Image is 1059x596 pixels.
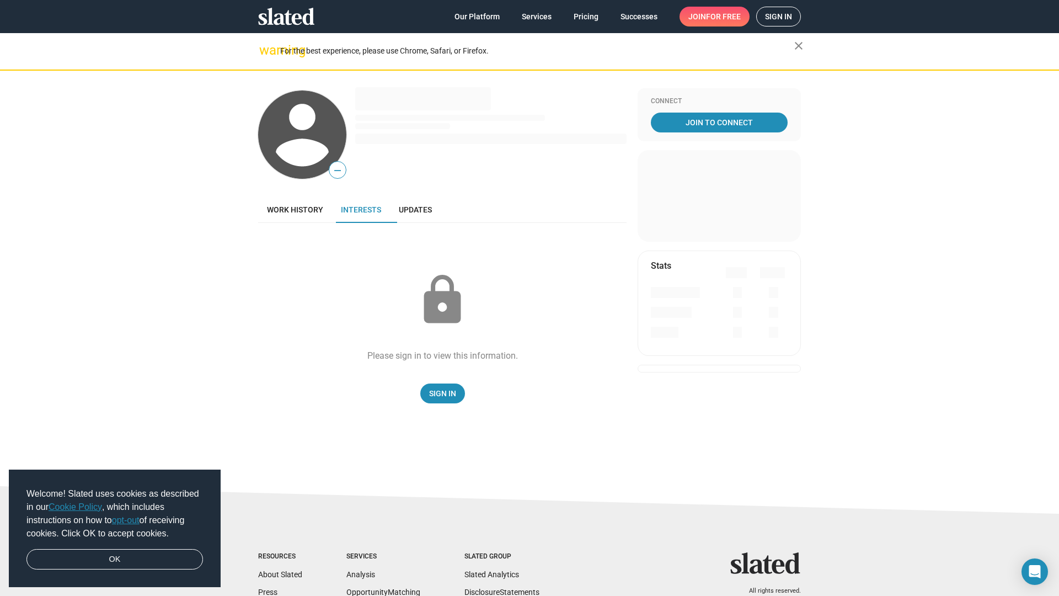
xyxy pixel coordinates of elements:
div: Resources [258,552,302,561]
a: Joinfor free [680,7,750,26]
a: Our Platform [446,7,509,26]
span: Work history [267,205,323,214]
a: Analysis [346,570,375,579]
mat-icon: warning [259,44,272,57]
span: Services [522,7,552,26]
a: Sign In [420,384,465,403]
a: Cookie Policy [49,502,102,512]
span: Our Platform [454,7,500,26]
a: dismiss cookie message [26,549,203,570]
a: opt-out [112,515,140,525]
span: Pricing [574,7,598,26]
div: Services [346,552,420,561]
div: Connect [651,97,788,106]
span: for free [706,7,741,26]
mat-icon: lock [415,273,470,328]
span: Welcome! Slated uses cookies as described in our , which includes instructions on how to of recei... [26,487,203,540]
a: About Slated [258,570,302,579]
a: Work history [258,196,332,223]
a: Successes [612,7,666,26]
a: Services [513,7,560,26]
a: Pricing [565,7,607,26]
mat-icon: close [792,39,805,52]
a: Interests [332,196,390,223]
span: Successes [621,7,657,26]
span: Sign In [429,384,456,403]
span: — [329,163,346,178]
div: Slated Group [464,552,539,561]
span: Interests [341,205,381,214]
div: For the best experience, please use Chrome, Safari, or Firefox. [280,44,794,58]
span: Updates [399,205,432,214]
span: Join [688,7,741,26]
a: Sign in [756,7,801,26]
span: Join To Connect [653,113,785,132]
a: Slated Analytics [464,570,519,579]
div: Open Intercom Messenger [1021,558,1048,585]
mat-card-title: Stats [651,260,671,272]
span: Sign in [765,7,792,26]
div: Please sign in to view this information. [367,350,518,361]
a: Join To Connect [651,113,788,132]
a: Updates [390,196,441,223]
div: cookieconsent [9,470,221,588]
